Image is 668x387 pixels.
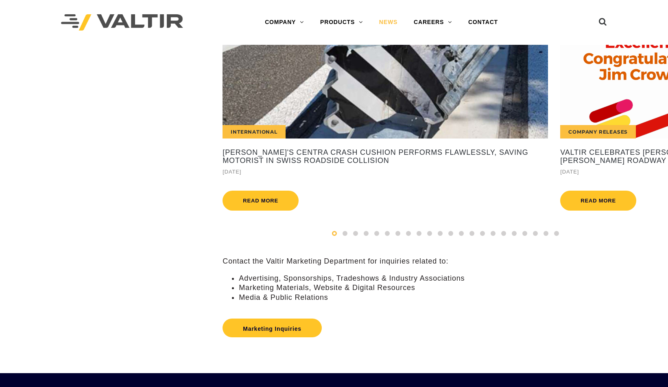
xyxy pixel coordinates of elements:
[239,283,668,292] li: Marketing Materials, Website & Digital Resources
[223,257,668,266] p: Contact the Valtir Marketing Department for inquiries related to:
[223,319,322,337] a: Marketing Inquiries
[61,14,183,31] img: Valtir
[257,14,312,31] a: COMPANY
[223,167,548,176] div: [DATE]
[223,149,548,165] a: [PERSON_NAME]'s CENTRA Crash Cushion Performs Flawlessly, Saving Motorist in Swiss Roadside Colli...
[560,191,636,211] a: Read more
[223,125,285,139] div: International
[371,14,406,31] a: NEWS
[239,293,668,302] li: Media & Public Relations
[460,14,506,31] a: CONTACT
[223,191,299,211] a: Read more
[239,274,668,283] li: Advertising, Sponsorships, Tradeshows & Industry Associations
[312,14,371,31] a: PRODUCTS
[223,45,548,139] a: International
[560,125,636,139] div: Company Releases
[406,14,460,31] a: CAREERS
